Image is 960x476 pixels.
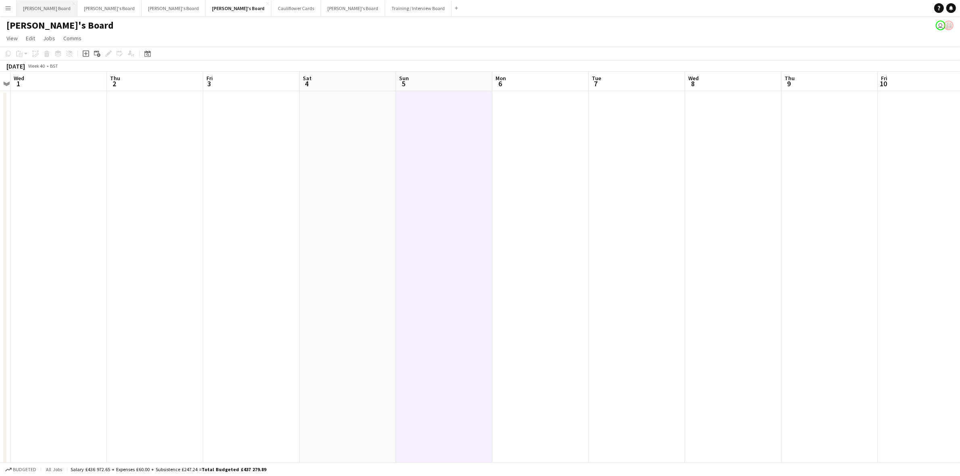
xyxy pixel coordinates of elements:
[6,19,114,31] h1: [PERSON_NAME]'s Board
[17,0,77,16] button: [PERSON_NAME] Board
[496,75,506,82] span: Mon
[783,79,795,88] span: 9
[880,79,887,88] span: 10
[592,75,601,82] span: Tue
[271,0,321,16] button: Cauliflower Cards
[40,33,58,44] a: Jobs
[43,35,55,42] span: Jobs
[60,33,85,44] a: Comms
[63,35,81,42] span: Comms
[6,35,18,42] span: View
[385,0,452,16] button: Training / Interview Board
[13,467,36,472] span: Budgeted
[3,33,21,44] a: View
[50,63,58,69] div: BST
[26,35,35,42] span: Edit
[785,75,795,82] span: Thu
[303,75,312,82] span: Sat
[302,79,312,88] span: 4
[206,75,213,82] span: Fri
[399,75,409,82] span: Sun
[205,79,213,88] span: 3
[109,79,120,88] span: 2
[44,466,64,472] span: All jobs
[398,79,409,88] span: 5
[202,466,266,472] span: Total Budgeted £437 279.89
[14,75,24,82] span: Wed
[494,79,506,88] span: 6
[688,75,699,82] span: Wed
[77,0,142,16] button: [PERSON_NAME]'s Board
[591,79,601,88] span: 7
[206,0,271,16] button: [PERSON_NAME]'s Board
[321,0,385,16] button: [PERSON_NAME]'s Board
[944,21,954,30] app-user-avatar: Caitlin Simpson-Hodson
[12,79,24,88] span: 1
[23,33,38,44] a: Edit
[110,75,120,82] span: Thu
[142,0,206,16] button: [PERSON_NAME]'s Board
[27,63,47,69] span: Week 40
[881,75,887,82] span: Fri
[936,21,945,30] app-user-avatar: Kathryn Davies
[6,62,25,70] div: [DATE]
[687,79,699,88] span: 8
[71,466,266,472] div: Salary £436 972.65 + Expenses £60.00 + Subsistence £247.24 =
[4,465,37,474] button: Budgeted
